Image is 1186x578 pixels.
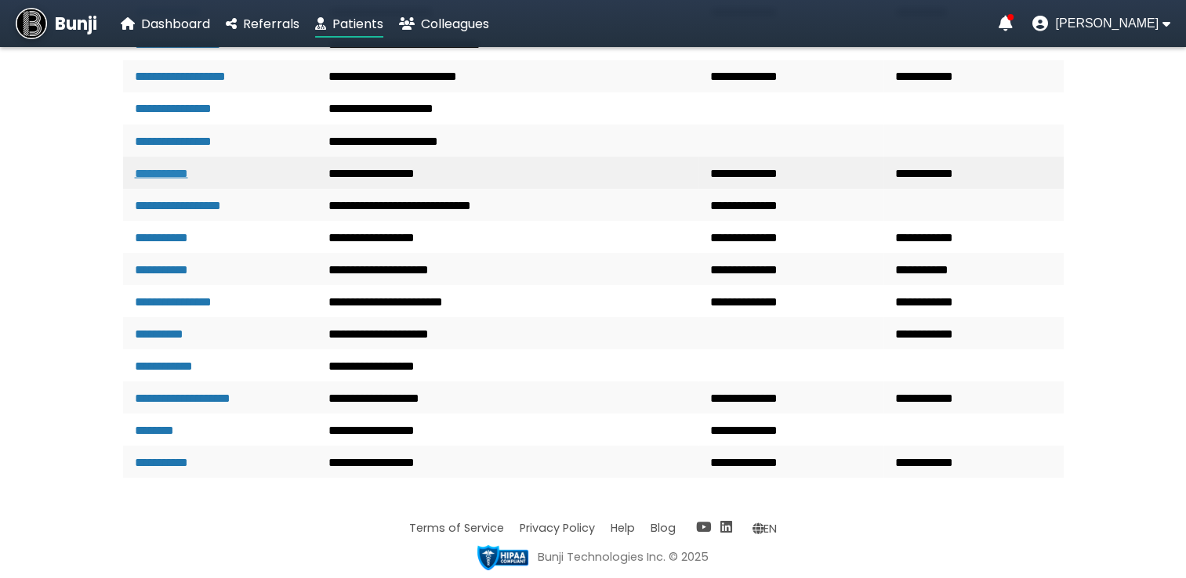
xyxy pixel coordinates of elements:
[399,14,489,34] a: Colleagues
[1055,16,1159,31] span: [PERSON_NAME]
[520,520,595,536] a: Privacy Policy
[141,15,210,33] span: Dashboard
[315,14,383,34] a: Patients
[16,8,47,39] img: Bunji Dental Referral Management
[55,11,97,37] span: Bunji
[753,520,777,536] span: Change language
[696,518,711,536] a: YouTube
[538,549,709,565] div: Bunji Technologies Inc. © 2025
[16,8,97,39] a: Bunji
[421,15,489,33] span: Colleagues
[611,520,635,536] a: Help
[121,14,210,34] a: Dashboard
[477,545,528,570] img: HIPAA compliant
[651,520,676,536] a: Blog
[243,15,299,33] span: Referrals
[226,14,299,34] a: Referrals
[998,16,1012,31] a: Notifications
[720,518,732,536] a: LinkedIn
[332,15,383,33] span: Patients
[1032,16,1170,31] button: User menu
[409,520,504,536] a: Terms of Service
